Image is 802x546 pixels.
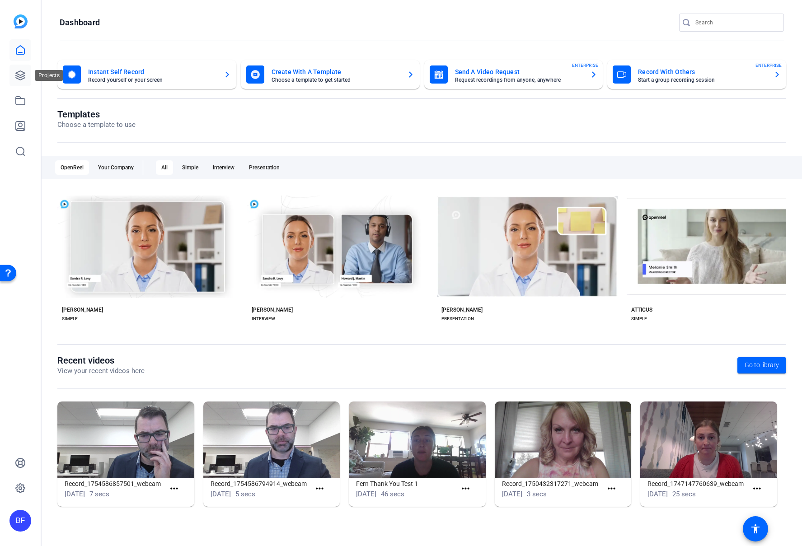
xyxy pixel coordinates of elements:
[272,77,400,83] mat-card-subtitle: Choose a template to get started
[314,483,325,495] mat-icon: more_horiz
[647,478,748,489] h1: Record_1747147760639_webcam
[9,510,31,532] div: BF
[57,366,145,376] p: View your recent videos here
[356,490,376,498] span: [DATE]
[672,490,696,498] span: 25 secs
[57,60,236,89] button: Instant Self RecordRecord yourself or your screen
[502,490,522,498] span: [DATE]
[62,306,103,313] div: [PERSON_NAME]
[607,60,786,89] button: Record With OthersStart a group recording sessionENTERPRISE
[156,160,173,175] div: All
[55,160,89,175] div: OpenReel
[572,62,598,69] span: ENTERPRISE
[606,483,617,495] mat-icon: more_horiz
[65,490,85,498] span: [DATE]
[755,62,782,69] span: ENTERPRISE
[502,478,602,489] h1: Record_1750432317271_webcam
[751,483,763,495] mat-icon: more_horiz
[745,360,779,370] span: Go to library
[244,160,285,175] div: Presentation
[88,66,216,77] mat-card-title: Instant Self Record
[57,109,136,120] h1: Templates
[737,357,786,373] a: Go to library
[93,160,139,175] div: Your Company
[638,66,766,77] mat-card-title: Record With Others
[455,77,583,83] mat-card-subtitle: Request recordings from anyone, anywhere
[381,490,404,498] span: 46 secs
[441,306,483,313] div: [PERSON_NAME]
[349,401,486,478] img: Fern Thank You Test 1
[495,401,632,478] img: Record_1750432317271_webcam
[203,401,340,478] img: Record_1754586794914_webcam
[460,483,471,495] mat-icon: more_horiz
[35,70,63,81] div: Projects
[177,160,204,175] div: Simple
[88,77,216,83] mat-card-subtitle: Record yourself or your screen
[57,120,136,130] p: Choose a template to use
[441,315,474,322] div: PRESENTATION
[424,60,603,89] button: Send A Video RequestRequest recordings from anyone, anywhereENTERPRISE
[527,490,547,498] span: 3 secs
[211,478,311,489] h1: Record_1754586794914_webcam
[62,315,78,322] div: SIMPLE
[207,160,240,175] div: Interview
[89,490,109,498] span: 7 secs
[169,483,180,495] mat-icon: more_horiz
[631,315,647,322] div: SIMPLE
[57,355,145,366] h1: Recent videos
[252,315,275,322] div: INTERVIEW
[647,490,668,498] span: [DATE]
[750,523,761,534] mat-icon: accessibility
[695,17,777,28] input: Search
[60,17,100,28] h1: Dashboard
[252,306,293,313] div: [PERSON_NAME]
[356,478,456,489] h1: Fern Thank You Test 1
[235,490,255,498] span: 5 secs
[638,77,766,83] mat-card-subtitle: Start a group recording session
[57,401,194,478] img: Record_1754586857501_webcam
[640,401,777,478] img: Record_1747147760639_webcam
[455,66,583,77] mat-card-title: Send A Video Request
[14,14,28,28] img: blue-gradient.svg
[272,66,400,77] mat-card-title: Create With A Template
[631,306,652,313] div: ATTICUS
[65,478,165,489] h1: Record_1754586857501_webcam
[211,490,231,498] span: [DATE]
[241,60,420,89] button: Create With A TemplateChoose a template to get started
